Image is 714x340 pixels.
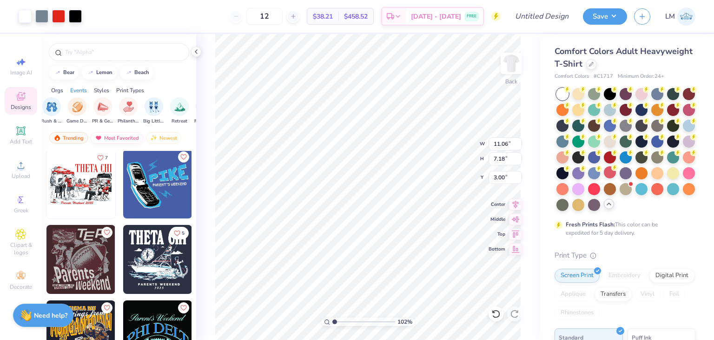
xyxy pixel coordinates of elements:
img: Lydia Monahan [677,7,695,26]
div: Styles [94,86,109,95]
a: LM [665,7,695,26]
img: f1751698-6f4e-4d73-bba9-77ec3db64763 [115,225,184,294]
img: Newest.gif [150,135,158,141]
span: Middle [489,216,505,223]
span: Greek [14,207,28,214]
div: Screen Print [555,269,600,283]
span: Retreat [172,118,187,125]
span: Comfort Colors [555,73,589,81]
div: Events [70,86,87,95]
span: $38.21 [313,12,333,21]
img: Big Little Reveal Image [149,102,159,112]
img: 217b058c-9592-4bb4-bf1f-ee6c9591b225 [115,150,184,218]
div: Most Favorited [91,132,143,143]
div: Digital Print [649,269,694,283]
button: filter button [194,97,216,125]
img: f6fd9c3c-70fd-40b5-b4ad-52a22ab06b3a [46,225,115,294]
input: Untitled Design [508,7,576,26]
button: filter button [41,97,62,125]
img: Rush & Bid Image [46,102,57,112]
img: most_fav.gif [95,135,102,141]
div: Trending [49,132,88,143]
span: Big Little Reveal [143,118,165,125]
span: Center [489,201,505,208]
div: filter for Game Day [66,97,88,125]
button: filter button [118,97,139,125]
span: 102 % [397,318,412,326]
span: # C1717 [594,73,613,81]
div: filter for Formal & Semi [194,97,216,125]
div: Foil [663,287,685,301]
div: Newest [146,132,181,143]
span: LM [665,11,675,22]
button: lemon [82,66,117,80]
div: beach [134,70,149,75]
div: Print Types [116,86,144,95]
img: trend_line.gif [125,70,132,75]
div: filter for PR & General [92,97,113,125]
span: 5 [182,231,185,236]
span: Philanthropy [118,118,139,125]
div: filter for Retreat [170,97,189,125]
span: Formal & Semi [194,118,216,125]
span: FREE [467,13,476,20]
span: Decorate [10,283,32,291]
span: Bottom [489,246,505,252]
strong: Need help? [34,311,67,320]
span: Comfort Colors Adult Heavyweight T-Shirt [555,46,693,69]
img: trending.gif [53,135,61,141]
div: Vinyl [635,287,661,301]
button: filter button [143,97,165,125]
div: filter for Big Little Reveal [143,97,165,125]
span: Top [489,231,505,238]
span: Minimum Order: 24 + [618,73,664,81]
button: Like [101,227,112,238]
button: filter button [66,97,88,125]
img: Back [502,54,521,73]
input: – – [246,8,283,25]
div: lemon [96,70,112,75]
strong: Fresh Prints Flash: [566,221,615,228]
span: $458.52 [344,12,368,21]
span: Upload [12,172,30,180]
div: Transfers [595,287,632,301]
img: 12d5cea5-a51f-48f2-ad7b-e2cc78581a4c [192,150,260,218]
span: Add Text [10,138,32,145]
button: Like [101,302,112,313]
img: 1be73b77-5345-4048-bc80-0258ba2b6586 [46,150,115,218]
img: trend_line.gif [54,70,61,75]
button: Like [93,151,112,164]
button: Like [178,151,189,163]
button: Save [583,8,627,25]
div: Embroidery [602,269,647,283]
div: filter for Philanthropy [118,97,139,125]
div: This color can be expedited for 5 day delivery. [566,220,680,237]
img: PR & General Image [98,102,108,112]
img: Game Day Image [72,102,83,112]
div: bear [63,70,74,75]
button: filter button [170,97,189,125]
div: Print Type [555,250,695,261]
button: bear [49,66,79,80]
span: [DATE] - [DATE] [411,12,461,21]
span: PR & General [92,118,113,125]
button: filter button [92,97,113,125]
img: Retreat Image [174,102,185,112]
div: filter for Rush & Bid [41,97,62,125]
img: 43bc2bbc-1f01-4127-83c2-e9a8a85419f6 [123,150,192,218]
img: Philanthropy Image [123,102,134,112]
img: f2a734d5-6847-4d6c-aa51-d4bc05ff4b0b [192,225,260,294]
span: 7 [105,156,108,160]
span: Rush & Bid [41,118,62,125]
span: Image AI [10,69,32,76]
span: Game Day [66,118,88,125]
div: Orgs [51,86,63,95]
button: beach [120,66,153,80]
img: trend_line.gif [87,70,94,75]
span: Clipart & logos [5,241,37,256]
div: Rhinestones [555,306,600,320]
span: Designs [11,103,31,111]
input: Try "Alpha" [64,48,183,57]
button: Like [170,227,189,239]
div: Back [505,77,517,86]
